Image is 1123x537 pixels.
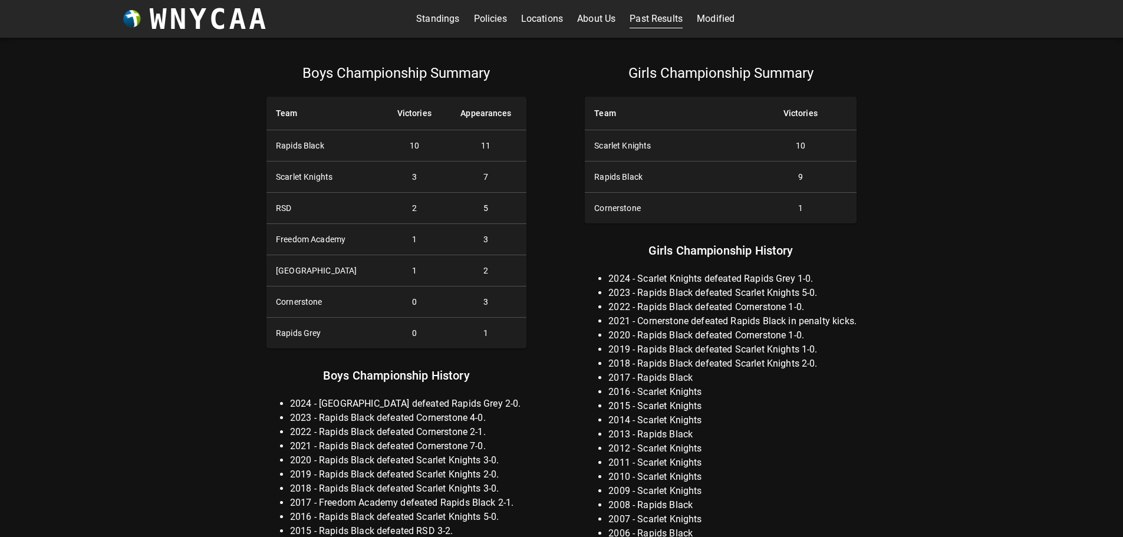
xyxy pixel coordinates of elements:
[585,64,857,83] p: Girls Championship Summary
[266,162,383,193] th: Scarlet Knights
[474,9,507,28] a: Policies
[445,97,526,130] th: Appearances
[266,286,383,318] th: Cornerstone
[608,427,857,442] li: 2013 - Rapids Black
[383,130,445,162] td: 10
[266,255,383,286] th: [GEOGRAPHIC_DATA]
[697,9,735,28] a: Modified
[585,130,744,162] th: Scarlet Knights
[577,9,615,28] a: About Us
[608,442,857,456] li: 2012 - Scarlet Knights
[383,224,445,255] td: 1
[383,318,445,349] td: 0
[608,272,857,286] li: 2024 - Scarlet Knights defeated Rapids Grey 1-0.
[608,371,857,385] li: 2017 - Rapids Black
[608,512,857,526] li: 2007 - Scarlet Knights
[608,385,857,399] li: 2016 - Scarlet Knights
[630,9,683,28] a: Past Results
[290,425,526,439] li: 2022 - Rapids Black defeated Cornerstone 2-1.
[585,193,744,224] th: Cornerstone
[745,130,857,162] td: 10
[608,470,857,484] li: 2010 - Scarlet Knights
[585,162,744,193] th: Rapids Black
[266,130,383,162] th: Rapids Black
[445,130,526,162] td: 11
[383,162,445,193] td: 3
[445,162,526,193] td: 7
[608,314,857,328] li: 2021 - Cornerstone defeated Rapids Black in penalty kicks.
[266,97,383,130] th: Team
[608,484,857,498] li: 2009 - Scarlet Knights
[383,255,445,286] td: 1
[290,496,526,510] li: 2017 - Freedom Academy defeated Rapids Black 2-1.
[266,366,526,385] p: Boys Championship History
[585,97,744,130] th: Team
[745,97,857,130] th: Victories
[745,162,857,193] td: 9
[290,453,526,467] li: 2020 - Rapids Black defeated Scarlet Knights 3-0.
[608,498,857,512] li: 2008 - Rapids Black
[383,193,445,224] td: 2
[290,411,526,425] li: 2023 - Rapids Black defeated Cornerstone 4-0.
[745,193,857,224] td: 1
[290,510,526,524] li: 2016 - Rapids Black defeated Scarlet Knights 5-0.
[290,467,526,482] li: 2019 - Rapids Black defeated Scarlet Knights 2-0.
[608,456,857,470] li: 2011 - Scarlet Knights
[383,286,445,318] td: 0
[608,328,857,342] li: 2020 - Rapids Black defeated Cornerstone 1-0.
[290,439,526,453] li: 2021 - Rapids Black defeated Cornerstone 7-0.
[608,357,857,371] li: 2018 - Rapids Black defeated Scarlet Knights 2-0.
[521,9,563,28] a: Locations
[445,193,526,224] td: 5
[608,399,857,413] li: 2015 - Scarlet Knights
[266,64,526,83] p: Boys Championship Summary
[445,224,526,255] td: 3
[445,255,526,286] td: 2
[585,241,857,260] p: Girls Championship History
[290,482,526,496] li: 2018 - Rapids Black defeated Scarlet Knights 3-0.
[290,397,526,411] li: 2024 - [GEOGRAPHIC_DATA] defeated Rapids Grey 2-0.
[383,97,445,130] th: Victories
[608,300,857,314] li: 2022 - Rapids Black defeated Cornerstone 1-0.
[445,286,526,318] td: 3
[266,193,383,224] th: RSD
[123,10,141,28] img: wnycaaBall.png
[266,318,383,349] th: Rapids Grey
[608,286,857,300] li: 2023 - Rapids Black defeated Scarlet Knights 5-0.
[266,224,383,255] th: Freedom Academy
[150,2,269,35] h3: WNYCAA
[608,413,857,427] li: 2014 - Scarlet Knights
[416,9,459,28] a: Standings
[445,318,526,349] td: 1
[608,342,857,357] li: 2019 - Rapids Black defeated Scarlet Knights 1-0.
